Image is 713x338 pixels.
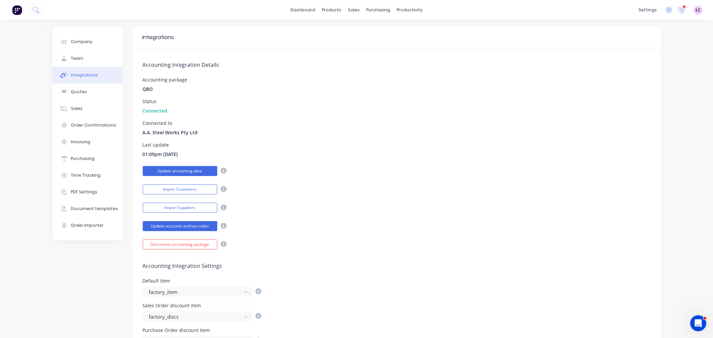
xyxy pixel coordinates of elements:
span: LC [696,7,701,13]
div: Time Tracking [71,172,101,178]
div: PDF Settings [71,189,97,195]
button: Order Confirmations [52,117,123,134]
div: Integrations [71,72,98,78]
div: purchasing [363,5,393,15]
div: Purchasing [71,156,95,162]
div: Order Confirmations [71,122,116,128]
span: QBO [143,86,153,93]
button: Order Importer [52,217,123,234]
div: Default item [143,279,261,283]
div: Order Importer [71,222,104,228]
button: Disconnect accounting package [143,239,217,249]
button: Invoicing [52,134,123,150]
div: Accounting package [143,77,188,82]
iframe: Intercom live chat [690,315,706,331]
div: Quotes [71,89,87,95]
button: Import Suppliers [143,203,217,213]
div: Purchase Order discount item [143,328,261,333]
h5: Accounting Integration Details [143,62,651,68]
h5: Accounting Integration Settings [143,263,651,269]
span: Connected [143,107,167,114]
button: Company [52,33,123,50]
button: Document templates [52,200,123,217]
button: Update accounting data [143,166,217,176]
button: Team [52,50,123,67]
div: productivity [393,5,426,15]
button: Import Customers [143,184,217,194]
div: Document templates [71,206,118,212]
a: dashboard [287,5,319,15]
div: Team [71,55,83,61]
div: Company [71,39,92,45]
button: Sales [52,100,123,117]
div: sales [345,5,363,15]
span: A.A. Steel Works Pty Ltd [143,129,198,136]
div: Sales Order discount item [143,303,261,308]
button: Update accounts and tax codes [143,221,217,231]
button: Quotes [52,83,123,100]
div: Invoicing [71,139,90,145]
div: products [319,5,345,15]
div: settings [635,5,660,15]
div: Integrations [143,33,174,41]
div: Status [143,99,167,104]
button: Purchasing [52,150,123,167]
button: Time Tracking [52,167,123,184]
div: Connected to [143,121,198,126]
span: 01:09pm [DATE] [143,151,178,158]
button: Integrations [52,67,123,83]
button: PDF Settings [52,184,123,200]
div: Last update [143,143,178,147]
img: Factory [12,5,22,15]
div: Sales [71,106,83,112]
